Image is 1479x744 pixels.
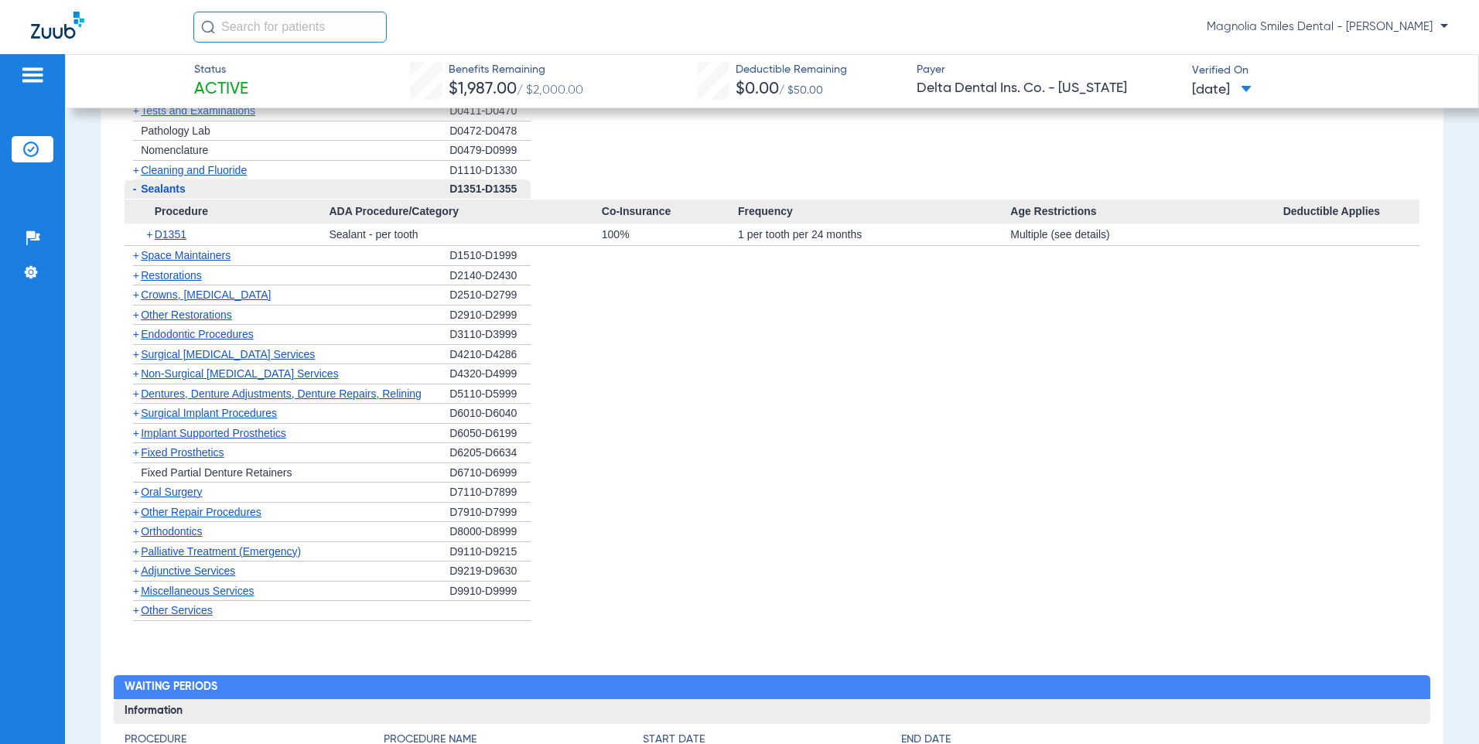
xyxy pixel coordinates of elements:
span: $1,987.00 [449,81,517,97]
span: Other Services [141,604,213,616]
span: Benefits Remaining [449,62,583,78]
span: Cleaning and Fluoride [141,164,247,176]
div: D6710-D6999 [449,463,531,483]
span: Deductible Applies [1283,200,1419,224]
h2: Waiting Periods [114,675,1430,700]
span: Verified On [1192,63,1454,79]
span: Deductible Remaining [736,62,847,78]
span: + [133,164,139,176]
span: Non-Surgical [MEDICAL_DATA] Services [141,367,338,380]
span: + [133,506,139,518]
span: Tests and Examinations [141,104,255,117]
span: + [133,328,139,340]
span: Other Restorations [141,309,232,321]
div: D2510-D2799 [449,285,531,305]
div: D1351-D1355 [449,179,531,200]
span: Pathology Lab [141,125,210,137]
div: D4320-D4999 [449,364,531,384]
span: Palliative Treatment (Emergency) [141,545,301,558]
span: Fixed Partial Denture Retainers [141,466,292,479]
div: D5110-D5999 [449,384,531,404]
span: Co-Insurance [602,200,738,224]
div: D6010-D6040 [449,404,531,424]
span: Fixed Prosthetics [141,446,224,459]
img: Zuub Logo [31,12,84,39]
span: Restorations [141,269,202,282]
div: D8000-D8999 [449,522,531,542]
span: Delta Dental Ins. Co. - [US_STATE] [917,79,1179,98]
span: + [133,545,139,558]
iframe: Chat Widget [1402,670,1479,744]
span: Adjunctive Services [141,565,235,577]
span: / $2,000.00 [517,84,583,97]
div: D1110-D1330 [449,161,531,180]
div: D9110-D9215 [449,542,531,562]
div: D6205-D6634 [449,443,531,463]
span: Oral Surgery [141,486,202,498]
div: D6050-D6199 [449,424,531,444]
span: Frequency [738,200,1010,224]
span: Magnolia Smiles Dental - [PERSON_NAME] [1207,19,1448,35]
span: + [133,367,139,380]
span: Sealants [141,183,186,195]
span: + [133,446,139,459]
div: 1 per tooth per 24 months [738,224,1010,245]
span: + [133,288,139,301]
span: Endodontic Procedures [141,328,254,340]
div: D7910-D7999 [449,503,531,523]
span: Dentures, Denture Adjustments, Denture Repairs, Relining [141,387,422,400]
span: Crowns, [MEDICAL_DATA] [141,288,271,301]
div: D9219-D9630 [449,561,531,582]
input: Search for patients [193,12,387,43]
span: $0.00 [736,81,779,97]
span: Orthodontics [141,525,202,538]
span: + [133,565,139,577]
span: Surgical Implant Procedures [141,407,277,419]
span: + [133,486,139,498]
div: D0479-D0999 [449,141,531,161]
div: D2140-D2430 [449,266,531,286]
span: Implant Supported Prosthetics [141,427,286,439]
span: + [133,585,139,597]
span: Status [194,62,248,78]
span: + [146,224,155,245]
div: 100% [602,224,738,245]
span: + [133,407,139,419]
div: D0411-D0470 [449,101,531,121]
span: Active [194,79,248,101]
div: D3110-D3999 [449,325,531,345]
span: Age Restrictions [1010,200,1283,224]
span: + [133,104,139,117]
span: + [133,249,139,261]
span: Other Repair Procedures [141,506,261,518]
span: Space Maintainers [141,249,231,261]
span: ADA Procedure/Category [329,200,601,224]
div: D2910-D2999 [449,305,531,326]
span: Nomenclature [141,144,208,156]
span: + [133,269,139,282]
div: Multiple (see details) [1010,224,1283,245]
span: + [133,525,139,538]
div: D0472-D0478 [449,121,531,142]
span: D1351 [155,228,186,241]
span: + [133,427,139,439]
div: Sealant - per tooth [329,224,601,245]
h3: Information [114,699,1430,724]
span: + [133,348,139,360]
span: + [133,604,139,616]
img: Search Icon [201,20,215,34]
img: hamburger-icon [20,66,45,84]
span: Surgical [MEDICAL_DATA] Services [141,348,315,360]
div: D7110-D7899 [449,483,531,503]
div: D1510-D1999 [449,246,531,266]
span: [DATE] [1192,80,1252,100]
span: - [133,183,137,195]
div: D9910-D9999 [449,582,531,602]
span: + [133,309,139,321]
span: Payer [917,62,1179,78]
span: Miscellaneous Services [141,585,254,597]
span: / $50.00 [779,85,823,96]
span: + [133,387,139,400]
div: D4210-D4286 [449,345,531,365]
